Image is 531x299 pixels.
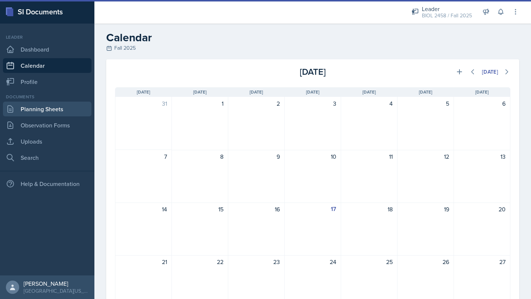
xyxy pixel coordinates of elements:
div: 15 [176,205,223,214]
div: BIOL 2458 / Fall 2025 [422,12,472,20]
a: Dashboard [3,42,91,57]
div: 21 [120,257,167,266]
button: [DATE] [477,66,503,78]
div: 19 [402,205,449,214]
div: 31 [120,99,167,108]
div: 18 [346,205,393,214]
div: 27 [458,257,506,266]
a: Uploads [3,134,91,149]
span: [DATE] [306,89,319,95]
a: Profile [3,74,91,89]
div: Documents [3,94,91,100]
div: 5 [402,99,449,108]
div: 9 [233,152,280,161]
div: 6 [458,99,506,108]
div: 24 [289,257,336,266]
div: 17 [289,205,336,214]
div: [GEOGRAPHIC_DATA][US_STATE] [24,287,88,295]
div: 10 [289,152,336,161]
a: Search [3,150,91,165]
div: 14 [120,205,167,214]
div: 23 [233,257,280,266]
span: [DATE] [250,89,263,95]
div: 20 [458,205,506,214]
div: Fall 2025 [106,44,519,52]
div: 11 [346,152,393,161]
div: 1 [176,99,223,108]
div: 7 [120,152,167,161]
div: 8 [176,152,223,161]
div: [PERSON_NAME] [24,280,88,287]
a: Planning Sheets [3,102,91,116]
span: [DATE] [362,89,376,95]
h2: Calendar [106,31,519,44]
span: [DATE] [193,89,206,95]
div: [DATE] [247,65,378,78]
div: 3 [289,99,336,108]
div: 12 [402,152,449,161]
div: 26 [402,257,449,266]
div: 16 [233,205,280,214]
div: Leader [3,34,91,41]
div: 4 [346,99,393,108]
div: Leader [422,4,472,13]
div: 25 [346,257,393,266]
div: 2 [233,99,280,108]
span: [DATE] [475,89,489,95]
div: 13 [458,152,506,161]
div: 22 [176,257,223,266]
div: [DATE] [482,69,498,75]
span: [DATE] [419,89,432,95]
a: Calendar [3,58,91,73]
div: Help & Documentation [3,176,91,191]
span: [DATE] [137,89,150,95]
a: Observation Forms [3,118,91,133]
